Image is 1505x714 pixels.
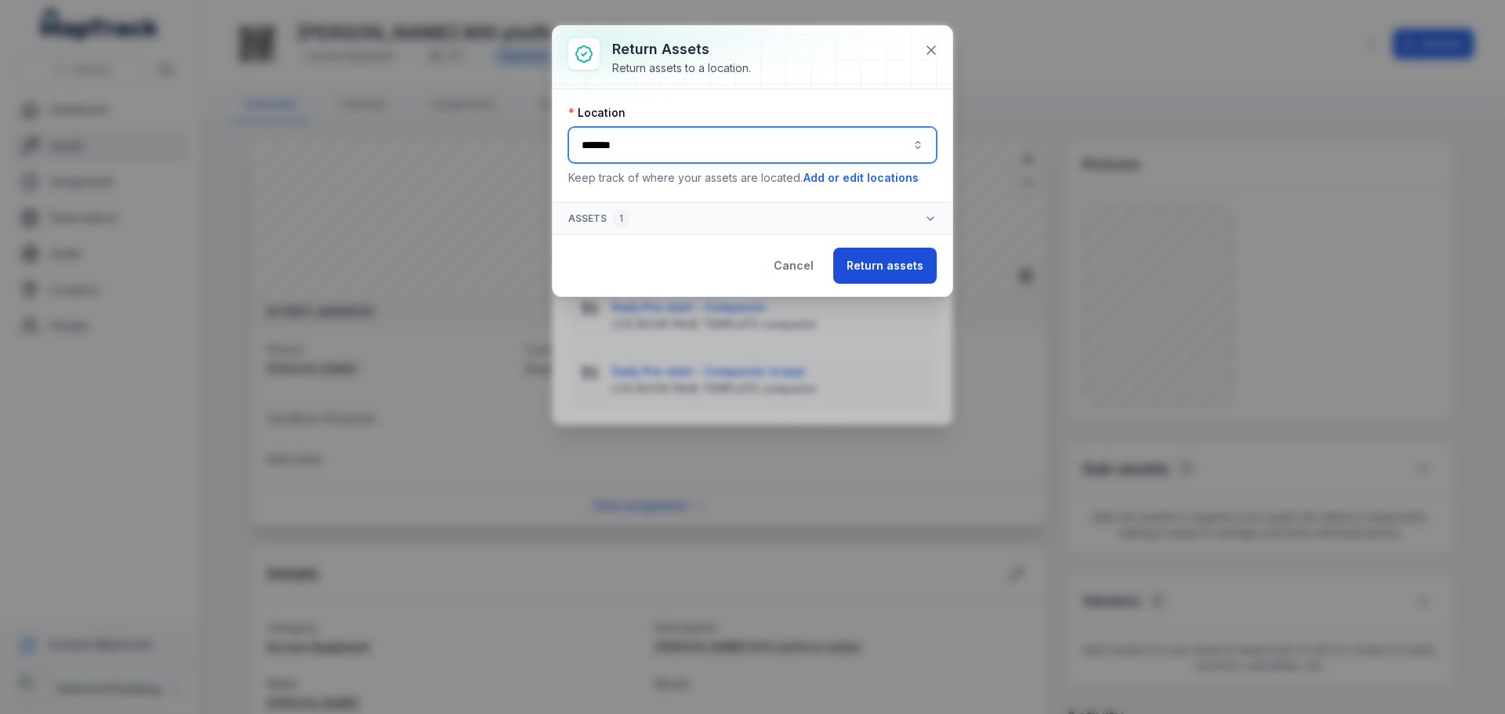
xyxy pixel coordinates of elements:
[568,169,937,187] p: Keep track of where your assets are located.
[553,203,952,234] button: Assets1
[803,169,919,187] button: Add or edit locations
[612,38,751,60] h3: Return assets
[568,209,629,228] span: Assets
[612,60,751,76] div: Return assets to a location.
[568,105,626,121] label: Location
[760,248,827,284] button: Cancel
[613,209,629,228] div: 1
[833,248,937,284] button: Return assets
